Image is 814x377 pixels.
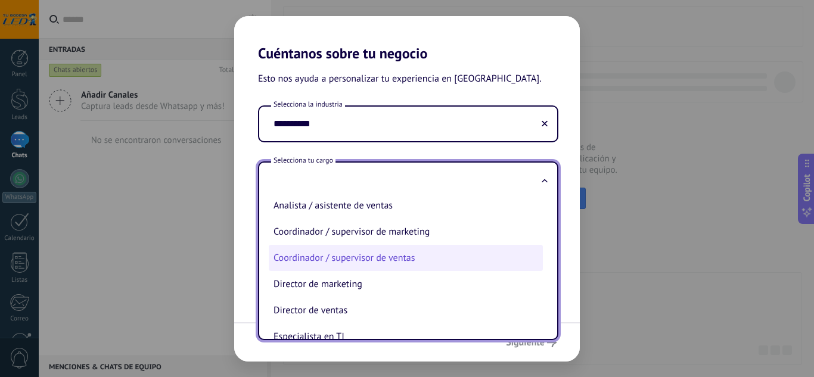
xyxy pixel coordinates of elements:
h2: Cuéntanos sobre tu negocio [234,16,580,62]
li: Coordinador / supervisor de marketing [269,219,543,245]
li: Director de ventas [269,297,543,323]
span: Esto nos ayuda a personalizar tu experiencia en [GEOGRAPHIC_DATA]. [258,71,542,87]
li: Director de marketing [269,271,543,297]
li: Coordinador / supervisor de ventas [269,245,543,271]
li: Analista / asistente de ventas [269,192,543,219]
li: Especialista en TI [269,323,543,350]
